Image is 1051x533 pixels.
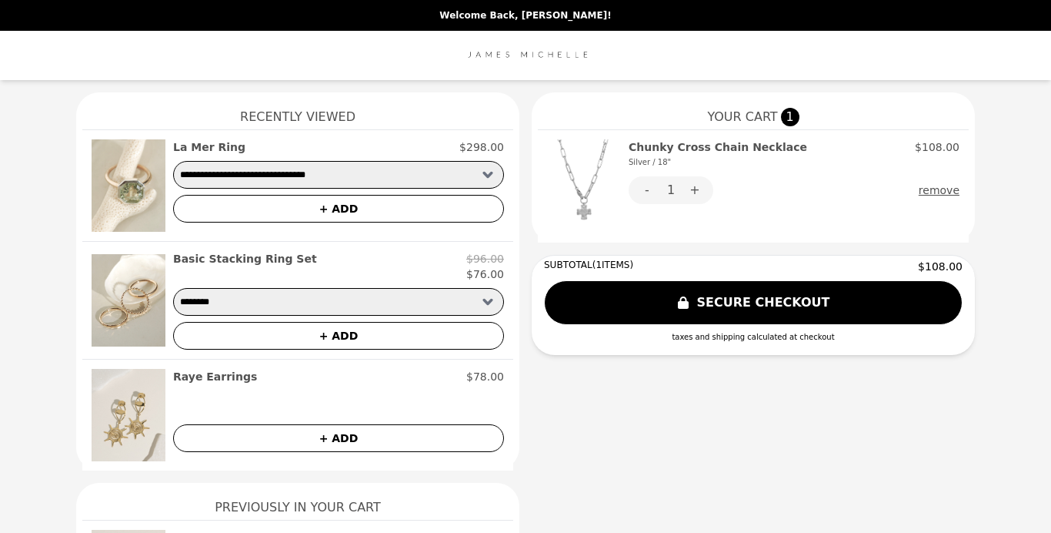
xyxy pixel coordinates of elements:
select: Select a product variant [173,161,504,189]
p: $78.00 [466,369,504,384]
div: 1 [666,176,676,204]
span: $108.00 [918,259,963,274]
p: $76.00 [466,266,504,282]
h1: Previously In Your Cart [82,483,513,520]
h2: Basic Stacking Ring Set [173,251,317,266]
p: $108.00 [915,139,959,155]
button: + ADD [173,424,504,452]
button: SECURE CHECKOUT [544,280,963,325]
h2: Raye Earrings [173,369,257,384]
img: Brand Logo [461,40,590,71]
span: YOUR CART [707,108,777,126]
button: + ADD [173,195,504,223]
h2: Chunky Cross Chain Necklace [629,139,807,170]
button: remove [919,176,959,204]
h1: Recently Viewed [82,92,513,129]
span: SUBTOTAL [544,260,592,270]
select: Select a product variant [173,288,504,316]
button: - [629,176,666,204]
img: Basic Stacking Ring Set [92,251,165,350]
p: $298.00 [459,139,504,155]
div: taxes and shipping calculated at checkout [544,331,963,343]
img: Chunky Cross Chain Necklace [547,139,621,233]
div: Silver / 18" [629,155,807,170]
button: + [676,176,713,204]
span: ( 1 ITEMS) [592,260,633,270]
p: $96.00 [466,251,504,266]
img: Raye Earrings [92,369,165,461]
img: La Mer Ring [92,139,165,232]
p: Welcome Back, [PERSON_NAME]! [9,9,1042,22]
h2: La Mer Ring [173,139,245,155]
button: + ADD [173,322,504,350]
span: 1 [781,108,799,126]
